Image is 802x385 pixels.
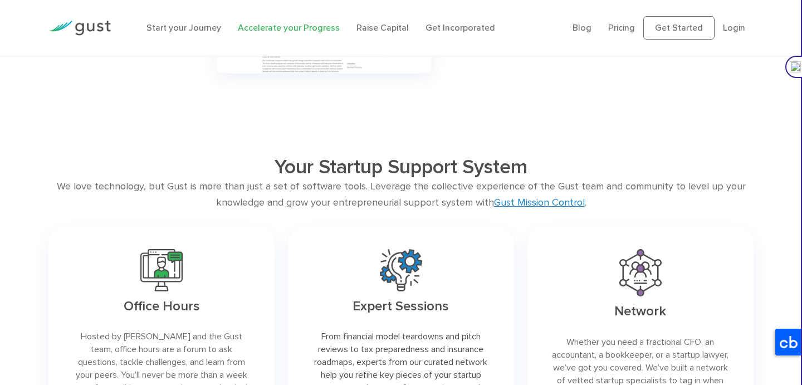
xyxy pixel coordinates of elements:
[573,22,591,33] a: Blog
[494,197,585,208] a: Gust Mission Control
[608,22,635,33] a: Pricing
[146,22,221,33] a: Start your Journey
[48,179,754,211] div: We love technology, but Gust is more than just a set of software tools. Leverage the collective e...
[119,155,683,179] h2: Your Startup Support System
[48,21,111,36] img: Gust Logo
[238,22,340,33] a: Accelerate your Progress
[356,22,409,33] a: Raise Capital
[426,22,495,33] a: Get Incorporated
[723,22,745,33] a: Login
[643,16,715,40] a: Get Started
